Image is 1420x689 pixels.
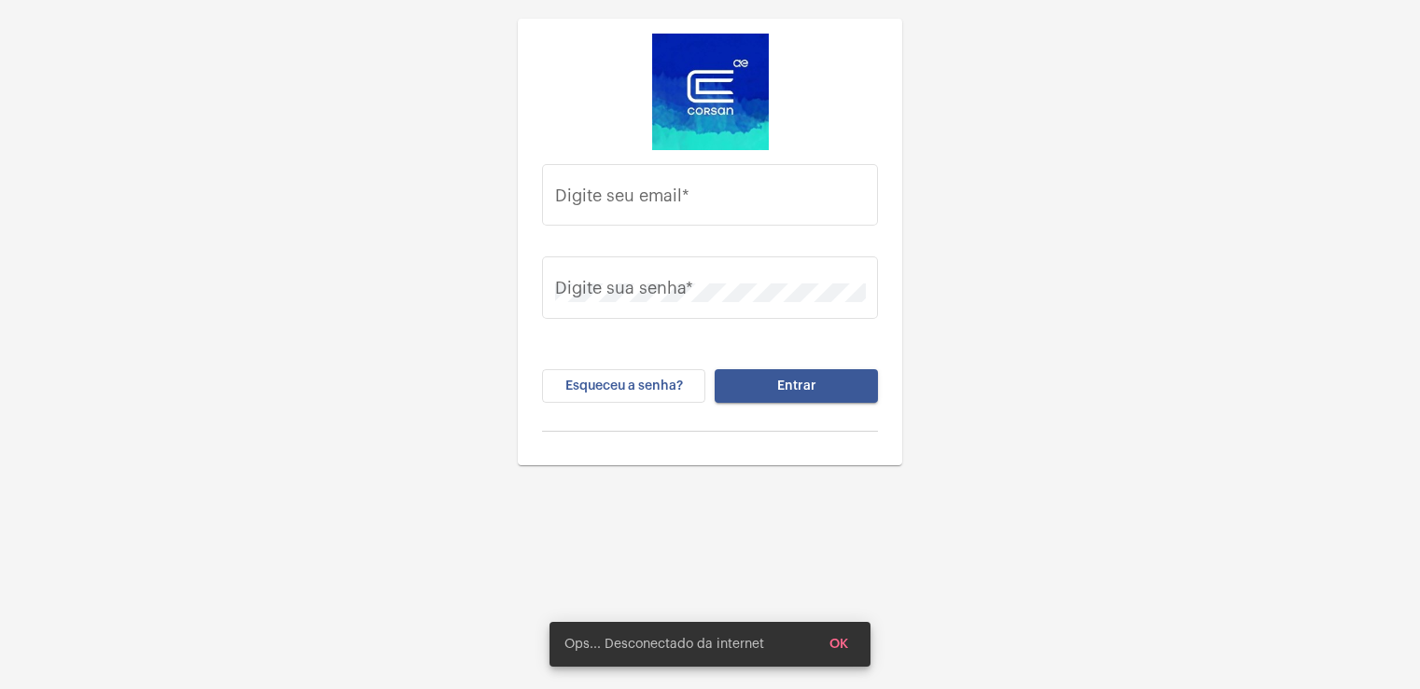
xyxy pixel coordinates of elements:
[777,379,816,393] span: Entrar
[829,638,848,651] span: OK
[542,369,705,403] button: Esqueceu a senha?
[814,627,863,661] button: OK
[652,34,769,150] img: d4669ae0-8c07-2337-4f67-34b0df7f5ae4.jpeg
[564,635,764,654] span: Ops... Desconectado da internet
[555,190,866,209] input: Digite seu email
[565,379,683,393] span: Esqueceu a senha?
[715,369,878,403] button: Entrar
